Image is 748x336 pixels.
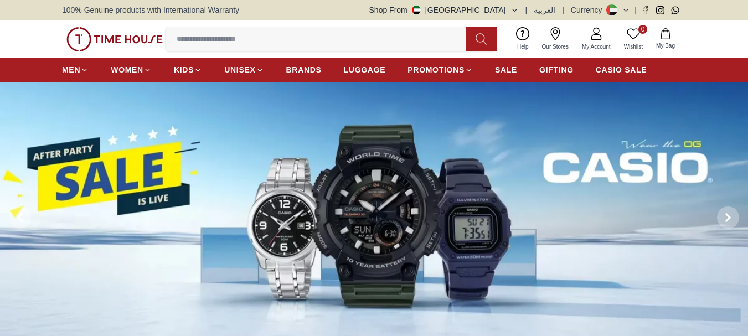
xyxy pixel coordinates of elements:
span: UNISEX [224,64,255,75]
a: 0Wishlist [617,25,649,53]
span: WOMEN [111,64,143,75]
button: My Bag [649,26,682,52]
button: العربية [534,4,555,15]
a: KIDS [174,60,202,80]
a: Instagram [656,6,664,14]
span: | [634,4,637,15]
span: | [562,4,564,15]
a: Help [510,25,535,53]
a: UNISEX [224,60,264,80]
a: SALE [495,60,517,80]
span: LUGGAGE [344,64,386,75]
span: My Account [577,43,615,51]
img: United Arab Emirates [412,6,421,14]
span: My Bag [652,42,679,50]
span: | [525,4,528,15]
a: BRANDS [286,60,322,80]
a: Our Stores [535,25,575,53]
button: Shop From[GEOGRAPHIC_DATA] [369,4,519,15]
span: Wishlist [620,43,647,51]
span: BRANDS [286,64,322,75]
span: MEN [62,64,80,75]
span: PROMOTIONS [407,64,465,75]
span: GIFTING [539,64,574,75]
span: KIDS [174,64,194,75]
img: ... [66,27,163,51]
a: Facebook [641,6,649,14]
a: MEN [62,60,89,80]
a: CASIO SALE [596,60,647,80]
span: 0 [638,25,647,34]
div: Currency [571,4,607,15]
span: 100% Genuine products with International Warranty [62,4,239,15]
a: WOMEN [111,60,152,80]
span: Our Stores [538,43,573,51]
a: PROMOTIONS [407,60,473,80]
span: CASIO SALE [596,64,647,75]
span: SALE [495,64,517,75]
a: GIFTING [539,60,574,80]
span: Help [513,43,533,51]
a: LUGGAGE [344,60,386,80]
a: Whatsapp [671,6,679,14]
